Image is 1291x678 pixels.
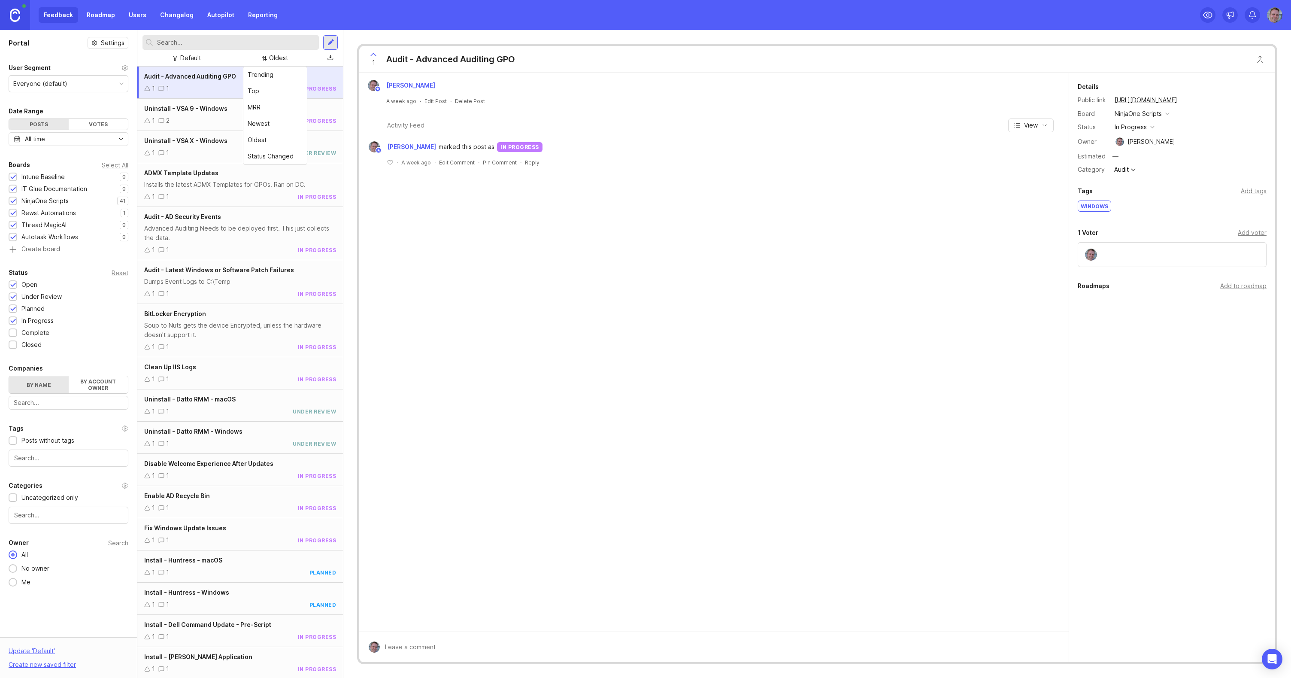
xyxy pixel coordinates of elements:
div: Audit [1114,167,1129,173]
div: 1 [152,148,155,158]
div: 1 [166,342,169,352]
div: Windows [1078,201,1111,211]
span: Install - Dell Command Update - Pre-Script [144,621,271,628]
div: Autotask Workflows [21,232,78,242]
span: View [1024,121,1038,130]
div: All [17,550,32,559]
p: 0 [122,222,126,228]
a: Enable AD Recycle Bin11in progress [137,486,343,518]
a: ADMX Template UpdatesInstalls the latest ADMX Templates for GPOs. Ran on DC.11in progress [137,163,343,207]
a: Autopilot [202,7,239,23]
span: A week ago [386,97,416,105]
div: Edit Post [424,97,447,105]
svg: toggle icon [114,136,128,143]
span: Disable Welcome Experience After Updates [144,460,273,467]
div: Update ' Default ' [9,646,55,660]
a: Uninstall - Datto RMM - Windows11under review [137,422,343,454]
div: 1 [152,439,155,448]
img: Canny Home [10,9,20,22]
div: Posts [9,119,69,130]
span: 1 [372,58,375,67]
div: Details [1078,82,1099,92]
div: in progress [1115,122,1147,132]
div: Add tags [1241,186,1267,196]
img: member badge [375,86,381,92]
div: 1 [166,503,169,513]
div: · [478,159,479,166]
a: Users [124,7,152,23]
div: 1 [166,439,169,448]
div: under review [293,149,336,157]
a: Uninstall - VSA 9 - Windows12in progress [137,99,343,131]
img: member badge [376,147,382,154]
span: A week ago [401,159,431,166]
span: Install - Huntress - Windows [144,589,229,596]
div: Dumps Event Logs to C:\Temp [144,277,336,286]
div: Activity Feed [387,121,424,130]
a: Install - Huntress - macOS11planned [137,550,343,583]
div: 1 [166,568,169,577]
a: Disable Welcome Experience After Updates11in progress [137,454,343,486]
button: Close button [1252,51,1269,68]
a: Andrew Williams[PERSON_NAME] [364,141,439,152]
div: 1 [166,245,169,255]
div: Date Range [9,106,43,116]
div: Roadmaps [1078,281,1109,291]
div: under review [293,440,336,447]
div: Status [1078,122,1108,132]
div: Categories [9,480,42,491]
div: in progress [298,193,336,201]
div: Soup to Nuts gets the device Encrypted, unless the hardware doesn't support it. [144,321,336,340]
div: 1 [166,535,169,545]
div: Everyone (default) [13,79,67,88]
div: 1 [152,471,155,480]
div: 1 Voter [1078,228,1098,238]
div: Newest [243,116,307,132]
div: 1 [152,407,155,416]
div: 1 [152,503,155,513]
a: BitLocker EncryptionSoup to Nuts gets the device Encrypted, unless the hardware doesn't support i... [137,304,343,357]
button: View [1008,119,1054,132]
div: Open [21,280,37,289]
div: 1 [152,535,155,545]
div: 1 [166,84,169,93]
div: · [520,159,521,166]
div: 1 [152,664,155,674]
div: No owner [17,564,54,573]
span: ADMX Template Updates [144,169,218,176]
div: 1 [166,407,169,416]
div: 1 [152,245,155,255]
div: 1 [152,374,155,384]
input: Search... [14,398,123,407]
div: 1 [152,116,155,125]
div: Pin Comment [483,159,517,166]
span: Settings [101,39,124,47]
div: in progress [298,666,336,673]
div: — [1110,151,1121,162]
div: Default [180,53,201,63]
span: Fix Windows Update Issues [144,524,226,532]
div: · [420,97,421,105]
div: 2 [166,116,170,125]
div: Audit - Advanced Auditing GPO [386,53,515,65]
a: Audit - Latest Windows or Software Patch FailuresDumps Event Logs to C:\Temp11in progress [137,260,343,304]
div: Intune Baseline [21,172,65,182]
a: Settings [88,37,128,49]
img: Andrew Williams [1085,249,1097,261]
img: Andrew Williams [369,141,380,152]
img: Andrew Williams [1267,7,1282,23]
div: Estimated [1078,153,1106,159]
div: in progress [298,376,336,383]
input: Search... [157,38,315,47]
a: Andrew Williams[PERSON_NAME] [363,80,442,91]
div: Search [108,541,128,545]
div: Uncategorized only [21,493,78,502]
div: [PERSON_NAME] [1127,137,1175,146]
a: Install - Huntress - Windows11planned [137,583,343,615]
span: BitLocker Encryption [144,310,206,317]
div: Top [243,83,307,99]
div: IT Glue Documentation [21,184,87,194]
div: Installs the latest ADMX Templates for GPOs. Ran on DC. [144,180,336,189]
div: 1 [166,289,169,298]
div: 1 [152,600,155,609]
